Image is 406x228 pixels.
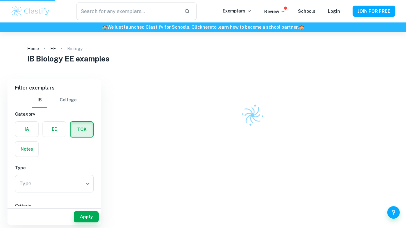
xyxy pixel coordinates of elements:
button: Apply [74,211,99,222]
img: Clastify logo [11,5,50,17]
p: Biology [67,45,82,52]
a: Schools [298,9,315,14]
span: 🏫 [102,25,107,30]
a: Home [27,44,39,53]
button: Help and Feedback [387,206,400,219]
h6: Criteria [15,202,94,209]
a: Login [328,9,340,14]
h6: We just launched Clastify for Schools. Click to learn how to become a school partner. [1,24,405,31]
div: Filter type choice [32,93,77,108]
p: Exemplars [223,7,252,14]
button: TOK [71,122,93,137]
img: Clastify logo [237,100,268,130]
input: Search for any exemplars... [76,2,179,20]
p: Review [264,8,285,15]
button: EE [43,122,66,137]
a: here [202,25,212,30]
h6: Filter exemplars [7,79,101,97]
h6: Type [15,164,94,171]
button: IB [32,93,47,108]
h1: IB Biology EE examples [27,53,379,64]
button: JOIN FOR FREE [353,6,395,17]
a: EE [50,44,56,53]
h6: Category [15,111,94,118]
button: Notes [15,142,38,157]
button: IA [15,122,38,137]
span: 🏫 [299,25,304,30]
button: College [60,93,77,108]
